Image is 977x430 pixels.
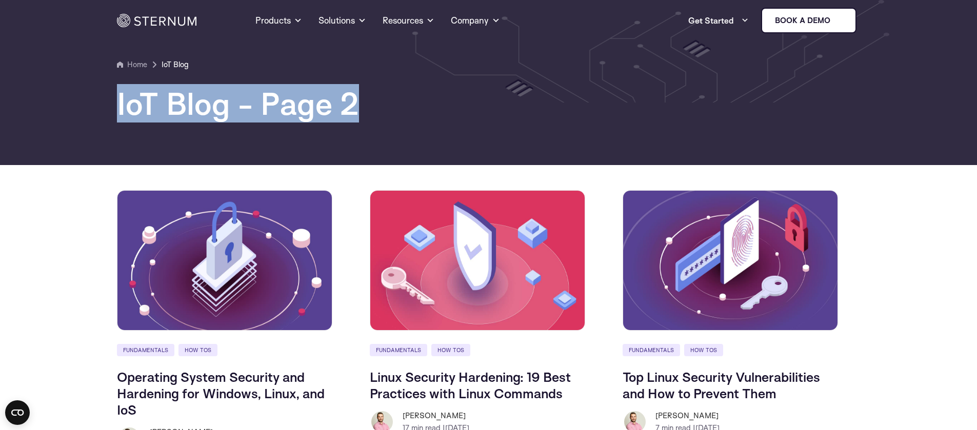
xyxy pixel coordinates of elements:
a: Home [117,58,147,71]
img: Linux Security Hardening: 19 Best Practices with Linux Commands [370,190,585,331]
a: Solutions [318,2,366,39]
button: Open CMP widget [5,400,30,425]
a: Fundamentals [370,344,427,356]
h6: [PERSON_NAME] [403,409,469,422]
a: How Tos [431,344,470,356]
a: Get Started [688,10,749,31]
a: IoT Blog [162,58,189,71]
a: Operating System Security and Hardening for Windows, Linux, and IoS [117,368,325,418]
h6: [PERSON_NAME] [655,409,720,422]
img: sternum iot [834,16,843,25]
a: Fundamentals [623,344,680,356]
img: Top Linux Security Vulnerabilities and How to Prevent Them [623,190,838,331]
img: Operating System Security and Hardening for Windows, Linux, and IoS [117,190,332,331]
a: Book a demo [761,8,856,33]
a: Top Linux Security Vulnerabilities and How to Prevent Them [623,368,820,401]
a: Resources [383,2,434,39]
a: How Tos [684,344,723,356]
h1: IoT Blog - Page 2 [117,87,861,120]
a: Company [451,2,500,39]
a: Linux Security Hardening: 19 Best Practices with Linux Commands [370,368,571,401]
a: Fundamentals [117,344,174,356]
a: Products [255,2,302,39]
a: How Tos [178,344,217,356]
